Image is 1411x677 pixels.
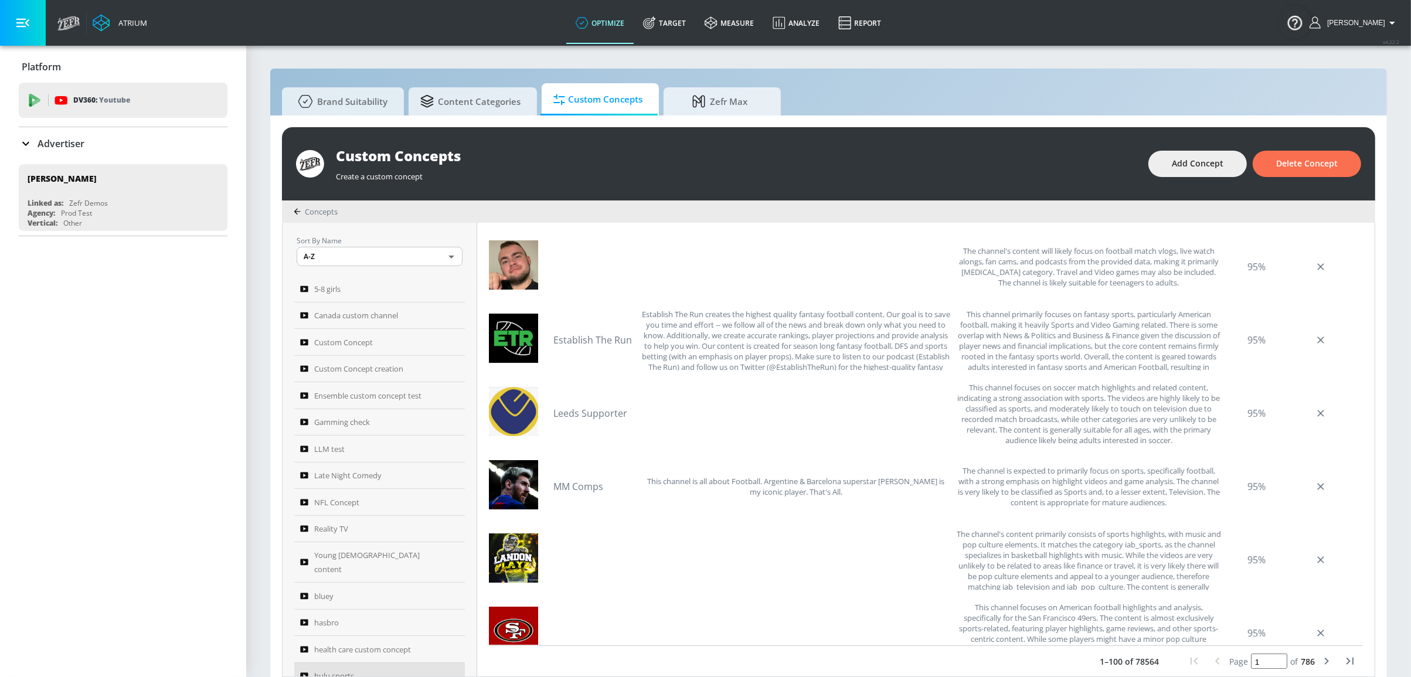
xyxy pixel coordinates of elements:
div: Vertical: [28,218,57,228]
img: UCoOJEo-XthBYE0C_I5WZhuA [489,460,538,509]
img: UCYqLILL454qKV096bSzqC_w [489,533,538,583]
span: 786 [1301,656,1315,667]
div: Set page and press "Enter" [1229,654,1315,669]
button: next page [1315,649,1338,673]
button: Delete Concept [1253,151,1361,177]
input: page [1251,654,1287,669]
img: UCLH2AMbRjkzyRYeZSmggk3Q [489,240,538,290]
span: v 4.22.2 [1383,39,1399,45]
a: Establish The Run [553,334,635,346]
span: Late Night Comedy [314,468,382,482]
div: This channel focuses on soccer match highlights and related content, indicating a strong associat... [957,382,1222,444]
div: 95% [1227,529,1286,590]
a: LLM test [294,436,465,462]
a: Ensemble custom concept test [294,382,465,409]
span: Brand Suitability [294,87,387,115]
a: Canada custom channel [294,302,465,329]
p: 1–100 of 78564 [1100,655,1159,668]
div: This channel focuses on American football highlights and analysis, specifically for the San Franc... [957,602,1222,664]
span: Canada custom channel [314,308,398,322]
a: Report [829,2,890,44]
span: Content Categories [420,87,521,115]
a: NFL Concept [294,489,465,516]
div: 95% [1227,236,1286,297]
a: optimize [566,2,634,44]
div: This channel is all about Football. Argentine & Barcelona superstar Lionel Andres Messi is my ico... [641,455,950,517]
a: 5-8 girls [294,275,465,302]
p: Youtube [99,94,130,106]
a: Young [DEMOGRAPHIC_DATA] content [294,542,465,583]
span: Custom Concept creation [314,362,403,376]
a: Custom Concept creation [294,356,465,383]
div: The channel's content primarily consists of sports highlights, with music and pop culture element... [957,529,1222,590]
div: The channel's content will likely focus on football match vlogs, live watch alongs, fan cams, and... [957,236,1222,297]
div: 95% [1227,455,1286,517]
button: last page [1338,649,1362,673]
p: Sort By Name [297,234,463,247]
span: Gamming check [314,415,370,429]
a: MM Comps [553,480,635,493]
span: Concepts [305,206,338,217]
div: The channel is expected to primarily focus on sports, specifically football, with a strong emphas... [957,455,1222,517]
div: Concepts [294,206,338,217]
div: Create a custom concept [336,165,1137,182]
div: Establish The Run creates the highest quality fantasy football content. Our goal is to save you t... [641,309,950,370]
div: Advertiser [19,127,227,160]
a: Analyze [763,2,829,44]
span: 5-8 girls [314,282,341,296]
div: Platform [19,50,227,83]
a: health care custom concept [294,636,465,663]
p: Advertiser [38,137,84,150]
span: Custom Concept [314,335,373,349]
img: UC-v_UovTkQaQOsuZwaAU9RQ [489,607,538,656]
a: bluey [294,583,465,610]
div: Custom Concepts [336,146,1137,165]
span: health care custom concept [314,642,411,656]
a: Gamming check [294,409,465,436]
a: Atrium [93,14,147,32]
span: login as: justin.nim@zefr.com [1322,19,1385,27]
span: Young [DEMOGRAPHIC_DATA] content [314,548,443,576]
span: Add Concept [1172,157,1223,171]
a: Leeds Supporter [553,407,635,420]
span: Custom Concepts [553,86,642,114]
div: Prod Test [61,208,92,218]
button: Open Resource Center [1279,6,1311,39]
a: measure [695,2,763,44]
a: Late Night Comedy [294,462,465,489]
p: Platform [22,60,61,73]
div: 95% [1227,309,1286,370]
span: Zefr Max [675,87,764,115]
span: Reality TV [314,522,348,536]
span: Delete Concept [1276,157,1338,171]
span: NFL Concept [314,495,359,509]
span: bluey [314,589,334,603]
button: Add Concept [1148,151,1247,177]
div: [PERSON_NAME]Linked as:Zefr DemosAgency:Prod TestVertical:Other [19,164,227,231]
span: Ensemble custom concept test [314,389,421,403]
div: DV360: Youtube [19,83,227,118]
div: This channel primarily focuses on fantasy sports, particularly American football, making it heavi... [957,309,1222,370]
div: Atrium [114,18,147,28]
img: UCvIyBYSykqTU4oqB1gSTM5w [489,314,538,363]
div: Other [63,218,82,228]
div: A-Z [297,247,463,266]
span: LLM test [314,442,345,456]
div: Linked as: [28,198,63,208]
a: hasbro [294,610,465,637]
img: UCu0BGwsMSLzE03fUdlJ_J6Q [489,387,538,436]
div: [PERSON_NAME] [28,173,97,184]
span: hasbro [314,615,339,630]
div: 95% [1227,382,1286,444]
a: Target [634,2,695,44]
p: DV360: [73,94,130,107]
div: Zefr Demos [69,198,108,208]
a: Reality TV [294,516,465,543]
div: 95% [1227,602,1286,664]
a: Custom Concept [294,329,465,356]
button: [PERSON_NAME] [1310,16,1399,30]
div: Agency: [28,208,55,218]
